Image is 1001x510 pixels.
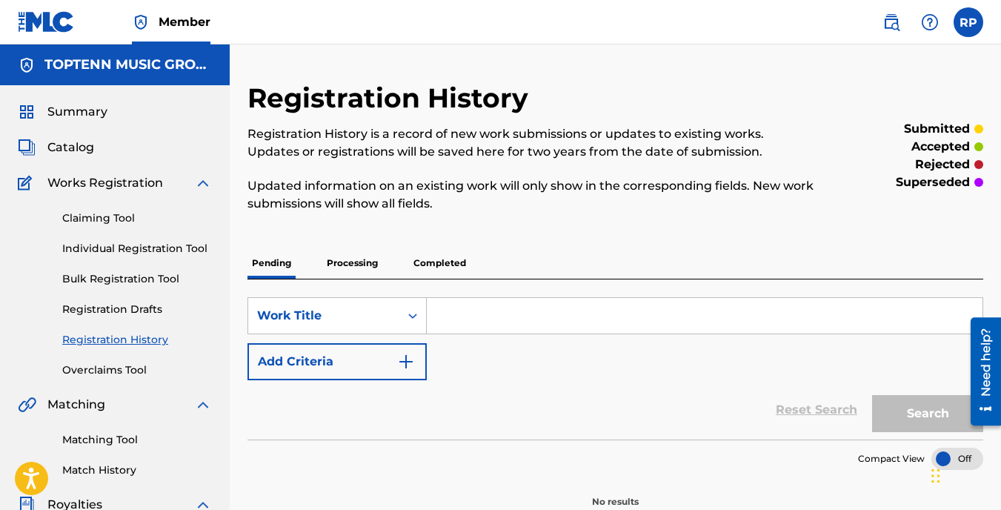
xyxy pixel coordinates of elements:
[47,174,163,192] span: Works Registration
[592,477,639,509] p: No results
[18,139,36,156] img: Catalog
[18,56,36,74] img: Accounts
[904,120,970,138] p: submitted
[47,103,107,121] span: Summary
[18,11,75,33] img: MLC Logo
[247,82,536,115] h2: Registration History
[247,343,427,380] button: Add Criteria
[858,452,925,466] span: Compact View
[927,439,1001,510] iframe: Chat Widget
[62,463,212,478] a: Match History
[247,125,814,161] p: Registration History is a record of new work submissions or updates to existing works. Updates or...
[47,396,105,414] span: Matching
[62,211,212,226] a: Claiming Tool
[882,13,900,31] img: search
[62,241,212,256] a: Individual Registration Tool
[915,7,945,37] div: Help
[44,56,212,73] h5: TOPTENN MUSIC GROUP
[896,173,970,191] p: superseded
[62,362,212,378] a: Overclaims Tool
[921,13,939,31] img: help
[18,396,36,414] img: Matching
[322,248,382,279] p: Processing
[18,139,94,156] a: CatalogCatalog
[194,174,212,192] img: expand
[409,248,470,279] p: Completed
[911,138,970,156] p: accepted
[915,156,970,173] p: rejected
[247,297,983,440] form: Search Form
[247,177,814,213] p: Updated information on an existing work will only show in the corresponding fields. New work subm...
[47,139,94,156] span: Catalog
[18,174,37,192] img: Works Registration
[18,103,36,121] img: Summary
[931,454,940,498] div: Drag
[954,7,983,37] div: User Menu
[960,312,1001,431] iframe: Resource Center
[257,307,390,325] div: Work Title
[159,13,210,30] span: Member
[397,353,415,371] img: 9d2ae6d4665cec9f34b9.svg
[247,248,296,279] p: Pending
[132,13,150,31] img: Top Rightsholder
[62,332,212,348] a: Registration History
[194,396,212,414] img: expand
[62,302,212,317] a: Registration Drafts
[877,7,906,37] a: Public Search
[18,103,107,121] a: SummarySummary
[62,271,212,287] a: Bulk Registration Tool
[62,432,212,448] a: Matching Tool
